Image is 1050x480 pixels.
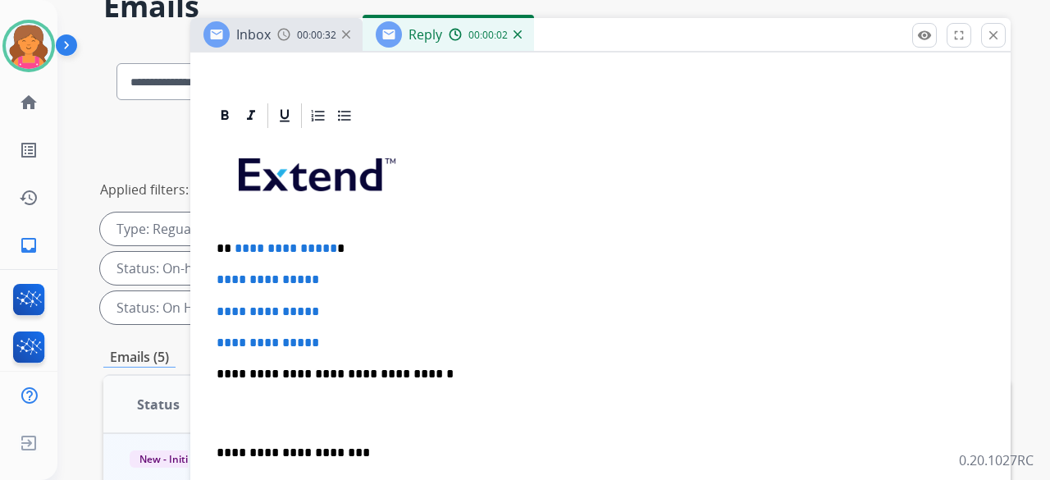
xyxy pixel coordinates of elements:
mat-icon: inbox [19,235,39,255]
span: Reply [409,25,442,43]
div: Ordered List [306,103,331,128]
div: Underline [272,103,297,128]
div: Italic [239,103,263,128]
mat-icon: close [986,28,1001,43]
p: Applied filters: [100,180,189,199]
div: Bold [212,103,237,128]
span: Inbox [236,25,271,43]
img: avatar [6,23,52,69]
div: Status: On Hold - Servicers [100,291,320,324]
div: Bullet List [332,103,357,128]
span: 00:00:02 [468,29,508,42]
p: Emails (5) [103,347,176,368]
mat-icon: home [19,93,39,112]
span: Status [137,395,180,414]
mat-icon: list_alt [19,140,39,160]
mat-icon: remove_red_eye [917,28,932,43]
span: 00:00:32 [297,29,336,42]
div: Status: On-hold – Internal [100,252,313,285]
mat-icon: fullscreen [952,28,966,43]
div: Type: Reguard CS [100,213,263,245]
mat-icon: history [19,188,39,208]
p: 0.20.1027RC [959,450,1034,470]
span: New - Initial [130,450,206,468]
